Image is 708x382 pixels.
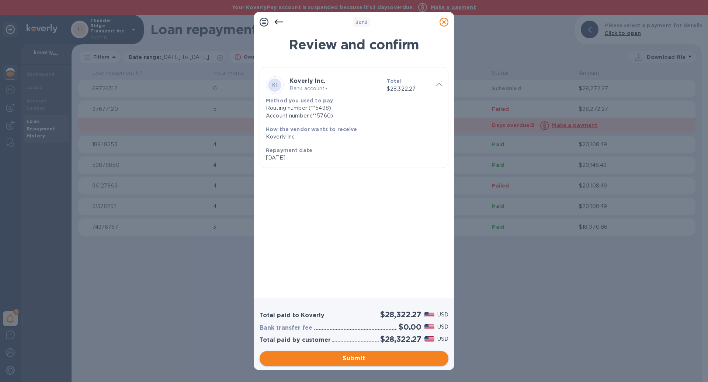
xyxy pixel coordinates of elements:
div: Account number (**5760) [266,112,442,120]
h3: Total paid to Koverly [260,312,324,319]
p: USD [437,311,448,319]
p: USD [437,323,448,331]
b: KI [272,82,277,88]
div: KIKoverly Inc.Bank account•Total$28,322.27 [266,73,442,97]
h3: Bank transfer fee [260,325,312,332]
b: How the vendor wants to receive [266,126,357,132]
b: of 3 [355,20,368,25]
p: [DATE] [266,154,442,162]
span: Submit [265,354,442,363]
b: Total [387,78,402,84]
h2: $0.00 [399,322,421,332]
h3: Total paid by customer [260,337,331,344]
p: USD [437,335,448,343]
img: USD [424,312,434,317]
img: USD [424,324,434,329]
p: $28,322.27 [387,85,430,93]
h1: Review and confirm [260,37,448,52]
p: Bank account • [289,85,381,92]
b: Repayment date [266,147,312,153]
b: Koverly Inc. [289,77,325,84]
div: Routing number (**5498) [266,104,442,112]
img: USD [424,336,434,341]
button: Submit [260,351,448,366]
span: 3 [355,20,358,25]
h2: $28,322.27 [380,310,421,319]
h2: $28,322.27 [380,334,421,344]
b: Method you used to pay [266,98,333,104]
p: Koverly Inc. [266,133,442,141]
